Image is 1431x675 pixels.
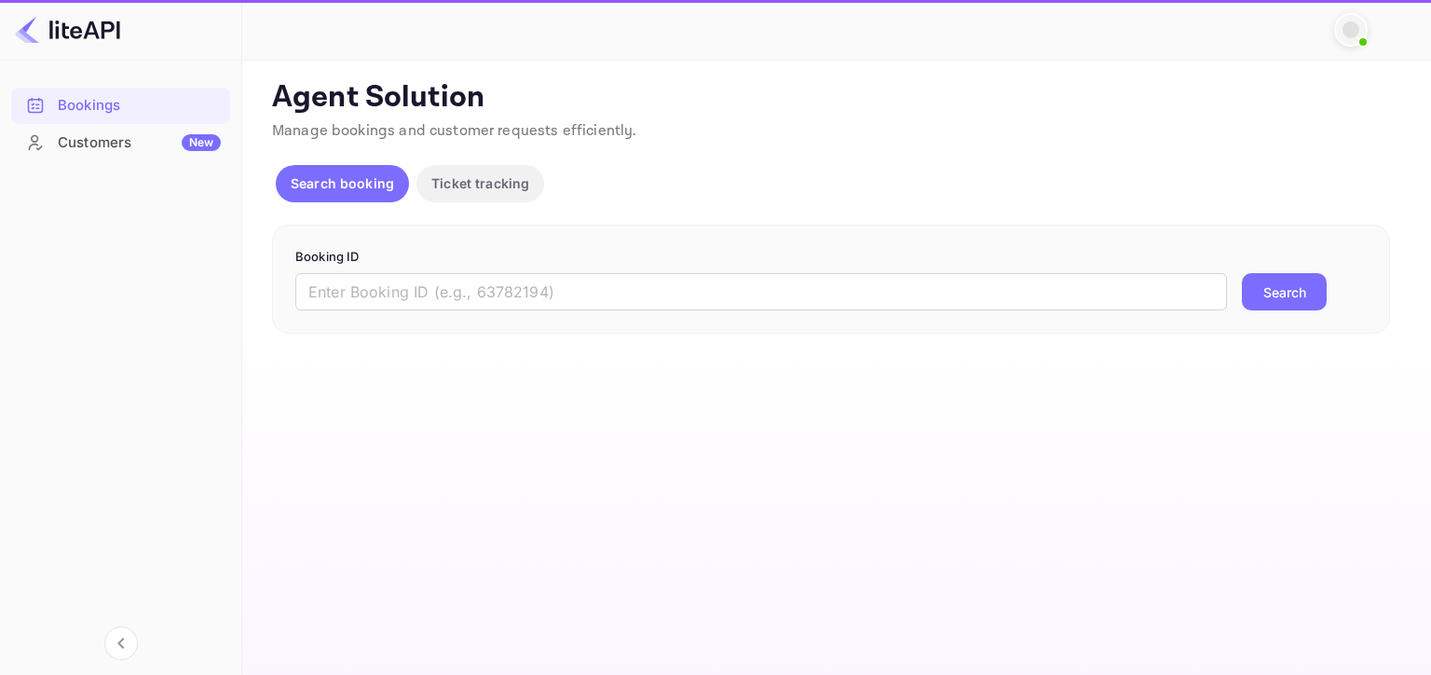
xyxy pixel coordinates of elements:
span: Manage bookings and customer requests efficiently. [272,121,637,141]
p: Ticket tracking [431,173,529,193]
input: Enter Booking ID (e.g., 63782194) [295,273,1227,310]
a: Bookings [11,88,230,122]
div: CustomersNew [11,125,230,161]
div: Bookings [11,88,230,124]
a: CustomersNew [11,125,230,159]
img: LiteAPI logo [15,15,120,45]
div: Customers [58,132,221,154]
p: Booking ID [295,248,1367,267]
p: Search booking [291,173,394,193]
p: Agent Solution [272,79,1397,117]
button: Collapse navigation [104,627,138,660]
div: Bookings [58,95,221,117]
button: Search [1242,273,1327,310]
div: New [182,134,221,151]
